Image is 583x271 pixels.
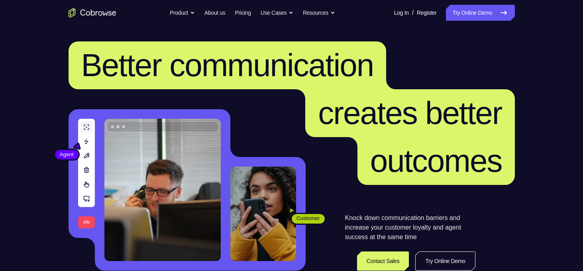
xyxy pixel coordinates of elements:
[230,167,296,261] img: A customer holding their phone
[318,95,502,131] span: creates better
[261,5,293,21] button: Use Cases
[446,5,514,21] a: Try Online Demo
[81,47,374,83] span: Better communication
[370,143,502,179] span: outcomes
[303,5,335,21] button: Resources
[69,8,116,18] a: Go to the home page
[394,5,409,21] a: Log In
[415,251,475,271] a: Try Online Demo
[417,5,436,21] a: Register
[412,8,414,18] span: /
[357,251,409,271] a: Contact Sales
[170,5,195,21] button: Product
[104,119,221,261] img: A customer support agent talking on the phone
[345,213,475,242] p: Knock down communication barriers and increase your customer loyalty and agent success at the sam...
[204,5,225,21] a: About us
[235,5,251,21] a: Pricing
